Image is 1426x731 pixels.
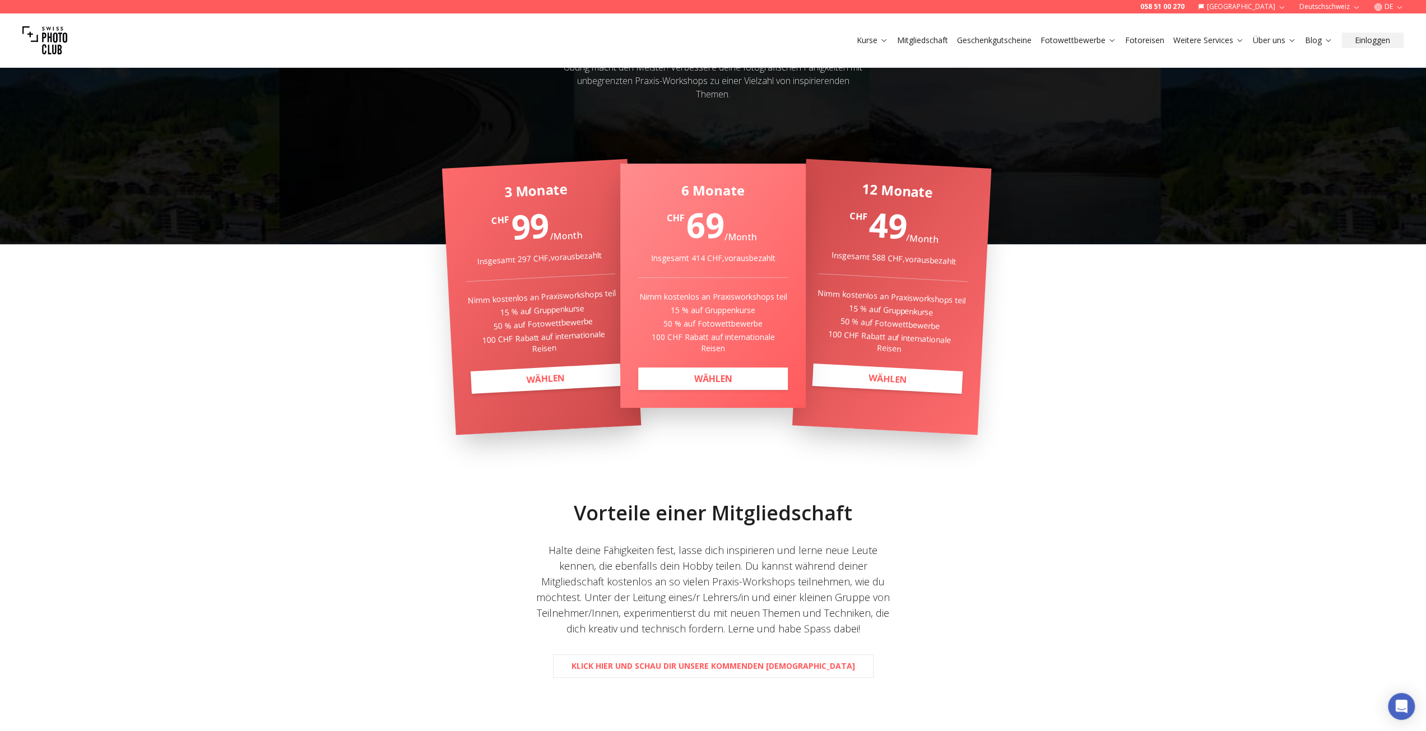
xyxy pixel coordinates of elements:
a: Blog [1305,35,1332,46]
button: Fotoreisen [1121,32,1169,48]
button: Über uns [1248,32,1300,48]
p: 50 % auf Fotowettbewerbe [468,314,617,333]
button: Geschenkgutscheine [953,32,1036,48]
p: 50 % auf Fotowettbewerbe [815,314,965,333]
a: Fotoreisen [1125,35,1164,46]
button: Weitere Services [1169,32,1248,48]
div: Insgesamt 414 CHF , vorausbezahlt [638,253,788,264]
span: CHF [667,211,684,225]
p: 100 CHF Rabatt auf internationale Reisen [468,328,619,358]
img: Swiss photo club [22,18,67,63]
button: Blog [1300,32,1337,48]
div: 6 Monate [638,181,788,199]
button: Fotowettbewerbe [1036,32,1121,48]
p: 100 CHF Rabatt auf internationale Reisen [638,332,788,354]
a: Über uns [1253,35,1296,46]
button: Einloggen [1341,32,1404,48]
a: Klick hier und schau dir unsere kommenden [DEMOGRAPHIC_DATA] [553,654,874,678]
div: 3 Monate [461,178,611,203]
p: 15 % auf Gruppenkurse [816,301,965,320]
p: Nimm kostenlos an Praxisworkshops teil [816,287,966,306]
div: Open Intercom Messenger [1388,693,1415,720]
span: 69 [686,202,724,248]
span: CHF [849,209,867,224]
a: Fotowettbewerbe [1041,35,1116,46]
p: 50 % auf Fotowettbewerbe [638,318,788,329]
a: 058 51 00 270 [1140,2,1185,11]
b: WÄHLEN [868,371,907,386]
p: 15 % auf Gruppenkurse [467,301,616,320]
p: 15 % auf Gruppenkurse [638,305,788,316]
p: Nimm kostenlos an Praxisworkshops teil [466,287,616,306]
button: Kurse [852,32,893,48]
b: WÄHLEN [526,371,565,386]
a: WÄHLEN [470,364,620,394]
p: 100 CHF Rabatt auf internationale Reisen [814,328,964,358]
b: Klick hier und schau dir unsere kommenden [DEMOGRAPHIC_DATA] [572,660,855,672]
h2: Vorteile einer Mitgliedschaft [435,502,991,524]
a: Weitere Services [1173,35,1244,46]
div: Insgesamt 588 CHF , vorausbezahlt [819,249,968,268]
span: 99 [510,202,550,249]
a: WÄHLEN [638,367,788,390]
a: Geschenkgutscheine [957,35,1032,46]
div: 12 Monate [822,178,972,203]
p: Nimm kostenlos an Praxisworkshops teil [638,291,788,302]
span: 49 [867,201,908,249]
span: CHF [490,213,508,227]
a: Mitgliedschaft [897,35,948,46]
span: / Month [906,231,939,245]
div: Insgesamt 297 CHF , vorausbezahlt [465,249,614,268]
a: WÄHLEN [812,364,962,394]
div: Halte deine Fähigkeiten fest, lasse dich inspirieren und lerne neue Leute kennen, die ebenfalls d... [534,542,893,636]
div: Übung macht den Meister! Verbessere deine fotografischen Fähigkeiten mit unbegrenzten Praxis-Work... [561,60,866,101]
span: / Month [549,229,582,243]
button: Mitgliedschaft [893,32,953,48]
span: / Month [724,231,757,243]
b: WÄHLEN [694,373,732,385]
a: Kurse [857,35,888,46]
